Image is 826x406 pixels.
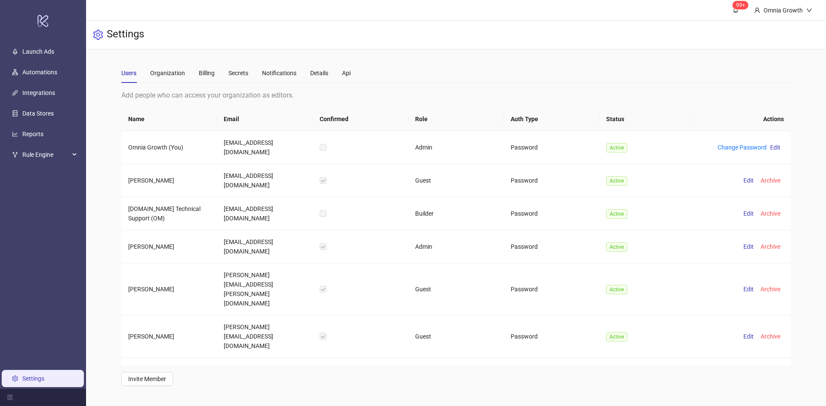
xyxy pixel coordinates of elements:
[121,164,217,197] td: [PERSON_NAME]
[740,208,757,219] button: Edit
[7,394,13,400] span: menu-fold
[754,7,760,13] span: user
[408,197,504,230] td: Builder
[743,177,754,184] span: Edit
[740,241,757,252] button: Edit
[342,68,351,78] div: Api
[408,107,504,131] th: Role
[217,164,312,197] td: [EMAIL_ADDRESS][DOMAIN_NAME]
[718,144,767,151] a: Change Password
[22,89,55,96] a: Integrations
[743,243,754,250] span: Edit
[757,175,784,186] button: Archive
[606,176,627,186] span: Active
[217,263,312,315] td: [PERSON_NAME][EMAIL_ADDRESS][PERSON_NAME][DOMAIN_NAME]
[504,230,599,263] td: Password
[310,68,328,78] div: Details
[606,242,627,252] span: Active
[22,375,44,382] a: Settings
[743,333,754,340] span: Edit
[767,142,784,153] button: Edit
[761,177,780,184] span: Archive
[761,243,780,250] span: Archive
[408,358,504,400] td: Guest
[770,144,780,151] span: Edit
[121,358,217,400] td: [PERSON_NAME]
[121,315,217,358] td: [PERSON_NAME]
[504,107,599,131] th: Auth Type
[695,107,790,131] th: Actions
[757,284,784,294] button: Archive
[606,143,627,153] span: Active
[217,107,312,131] th: Email
[408,230,504,263] td: Admin
[107,27,144,42] h3: Settings
[228,68,248,78] div: Secrets
[121,68,136,78] div: Users
[743,286,754,293] span: Edit
[217,197,312,230] td: [EMAIL_ADDRESS][DOMAIN_NAME]
[599,107,695,131] th: Status
[22,110,54,117] a: Data Stores
[22,48,54,55] a: Launch Ads
[121,263,217,315] td: [PERSON_NAME]
[806,7,812,13] span: down
[504,263,599,315] td: Password
[504,315,599,358] td: Password
[757,331,784,342] button: Archive
[121,131,217,164] td: Omnia Growth (You)
[199,68,215,78] div: Billing
[217,358,312,400] td: [PERSON_NAME][EMAIL_ADDRESS][DOMAIN_NAME]
[761,333,780,340] span: Archive
[733,1,749,9] sup: 111
[757,208,784,219] button: Archive
[121,230,217,263] td: [PERSON_NAME]
[313,107,408,131] th: Confirmed
[740,284,757,294] button: Edit
[740,331,757,342] button: Edit
[408,315,504,358] td: Guest
[504,358,599,400] td: Password
[262,68,296,78] div: Notifications
[733,7,739,13] span: bell
[217,131,312,164] td: [EMAIL_ADDRESS][DOMAIN_NAME]
[761,210,780,217] span: Archive
[504,197,599,230] td: Password
[121,90,791,101] div: Add people who can access your organization as editors.
[606,285,627,294] span: Active
[740,175,757,186] button: Edit
[121,107,217,131] th: Name
[121,372,173,386] button: Invite Member
[408,164,504,197] td: Guest
[93,30,103,40] span: setting
[504,164,599,197] td: Password
[121,197,217,230] td: [DOMAIN_NAME] Technical Support (OM)
[217,230,312,263] td: [EMAIL_ADDRESS][DOMAIN_NAME]
[504,131,599,164] td: Password
[22,146,70,163] span: Rule Engine
[408,263,504,315] td: Guest
[217,315,312,358] td: [PERSON_NAME][EMAIL_ADDRESS][DOMAIN_NAME]
[757,241,784,252] button: Archive
[22,69,57,76] a: Automations
[606,332,627,342] span: Active
[760,6,806,15] div: Omnia Growth
[22,131,43,137] a: Reports
[150,68,185,78] div: Organization
[761,286,780,293] span: Archive
[128,375,166,382] span: Invite Member
[743,210,754,217] span: Edit
[12,152,18,158] span: fork
[408,131,504,164] td: Admin
[606,209,627,219] span: Active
